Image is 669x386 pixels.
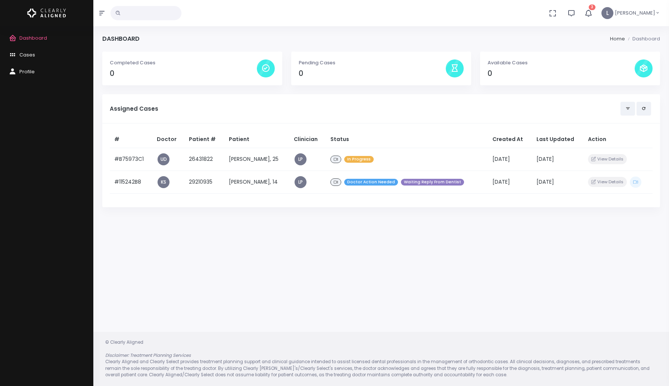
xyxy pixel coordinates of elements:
[532,131,584,148] th: Last Updated
[601,7,613,19] span: L
[152,131,184,148] th: Doctor
[488,69,635,78] h4: 0
[110,171,152,193] td: #115242B8
[110,131,152,148] th: #
[98,339,665,379] div: © Clearly Aligned Clearly Aligned and Clearly Select provides treatment planning support and clin...
[27,5,66,21] img: Logo Horizontal
[19,34,47,42] span: Dashboard
[158,176,169,188] a: KS
[184,171,224,193] td: 29210935
[492,178,510,186] span: [DATE]
[536,178,554,186] span: [DATE]
[536,155,554,163] span: [DATE]
[105,352,191,358] em: Disclaimer: Treatment Planning Services
[19,51,35,58] span: Cases
[224,171,289,193] td: [PERSON_NAME], 14
[625,35,660,43] li: Dashboard
[584,131,653,148] th: Action
[224,131,289,148] th: Patient
[401,179,464,186] span: Waiting Reply From Dentist
[588,154,626,164] button: View Details
[102,35,140,42] h4: Dashboard
[344,156,374,163] span: In Progress
[615,9,655,17] span: [PERSON_NAME]
[588,177,626,187] button: View Details
[610,35,625,43] li: Home
[326,131,488,148] th: Status
[158,153,169,165] a: UD
[295,176,307,188] a: LP
[224,148,289,171] td: [PERSON_NAME], 25
[488,59,635,67] p: Available Cases
[295,153,307,165] a: LP
[589,4,595,10] span: 3
[344,179,398,186] span: Doctor Action Needed
[19,68,35,75] span: Profile
[184,131,224,148] th: Patient #
[299,69,446,78] h4: 0
[184,148,224,171] td: 26431822
[488,131,532,148] th: Created At
[110,148,152,171] td: #B75973C1
[110,105,620,112] h5: Assigned Cases
[110,69,257,78] h4: 0
[299,59,446,67] p: Pending Cases
[289,131,326,148] th: Clinician
[492,155,510,163] span: [DATE]
[110,59,257,67] p: Completed Cases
